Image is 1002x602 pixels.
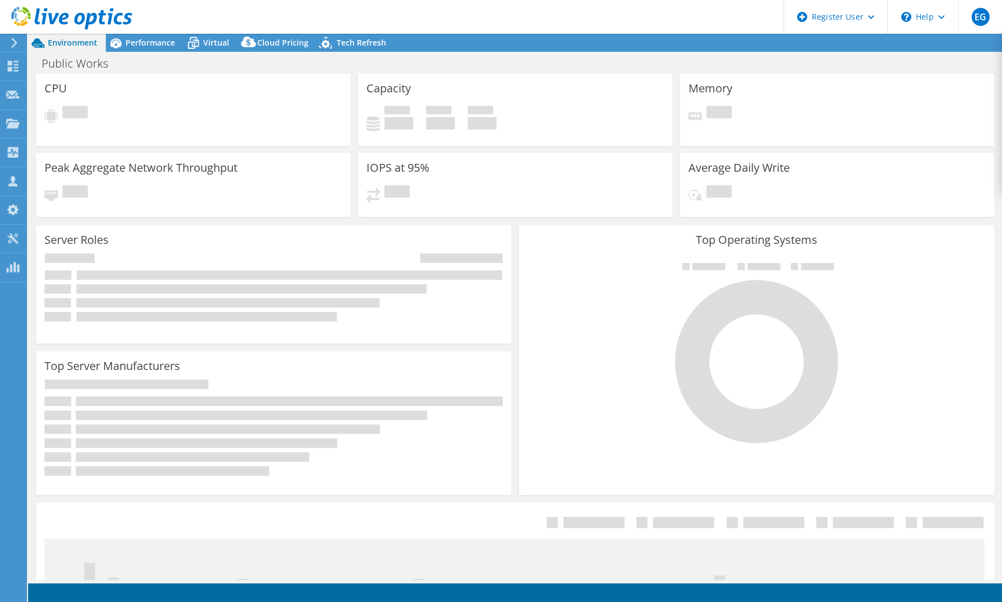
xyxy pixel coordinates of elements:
h4: 0 GiB [384,117,413,130]
span: EG [972,8,990,26]
span: Pending [384,185,410,200]
h3: Top Server Manufacturers [44,360,180,372]
span: Pending [62,185,88,200]
span: Free [426,106,451,117]
h4: 0 GiB [468,117,496,130]
span: Tech Refresh [337,37,386,48]
h3: CPU [44,82,67,95]
h3: IOPS at 95% [366,162,430,174]
span: Pending [706,185,732,200]
span: Pending [706,106,732,121]
h3: Top Operating Systems [527,234,986,246]
svg: \n [901,12,911,22]
h3: Peak Aggregate Network Throughput [44,162,238,174]
span: Total [468,106,493,117]
h3: Average Daily Write [688,162,790,174]
span: Cloud Pricing [257,37,308,48]
span: Virtual [203,37,229,48]
span: Used [384,106,410,117]
span: Pending [62,106,88,121]
span: Performance [126,37,175,48]
h1: Public Works [37,57,126,70]
span: Environment [48,37,97,48]
h3: Memory [688,82,732,95]
h3: Server Roles [44,234,109,246]
h3: Capacity [366,82,411,95]
h4: 0 GiB [426,117,455,130]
